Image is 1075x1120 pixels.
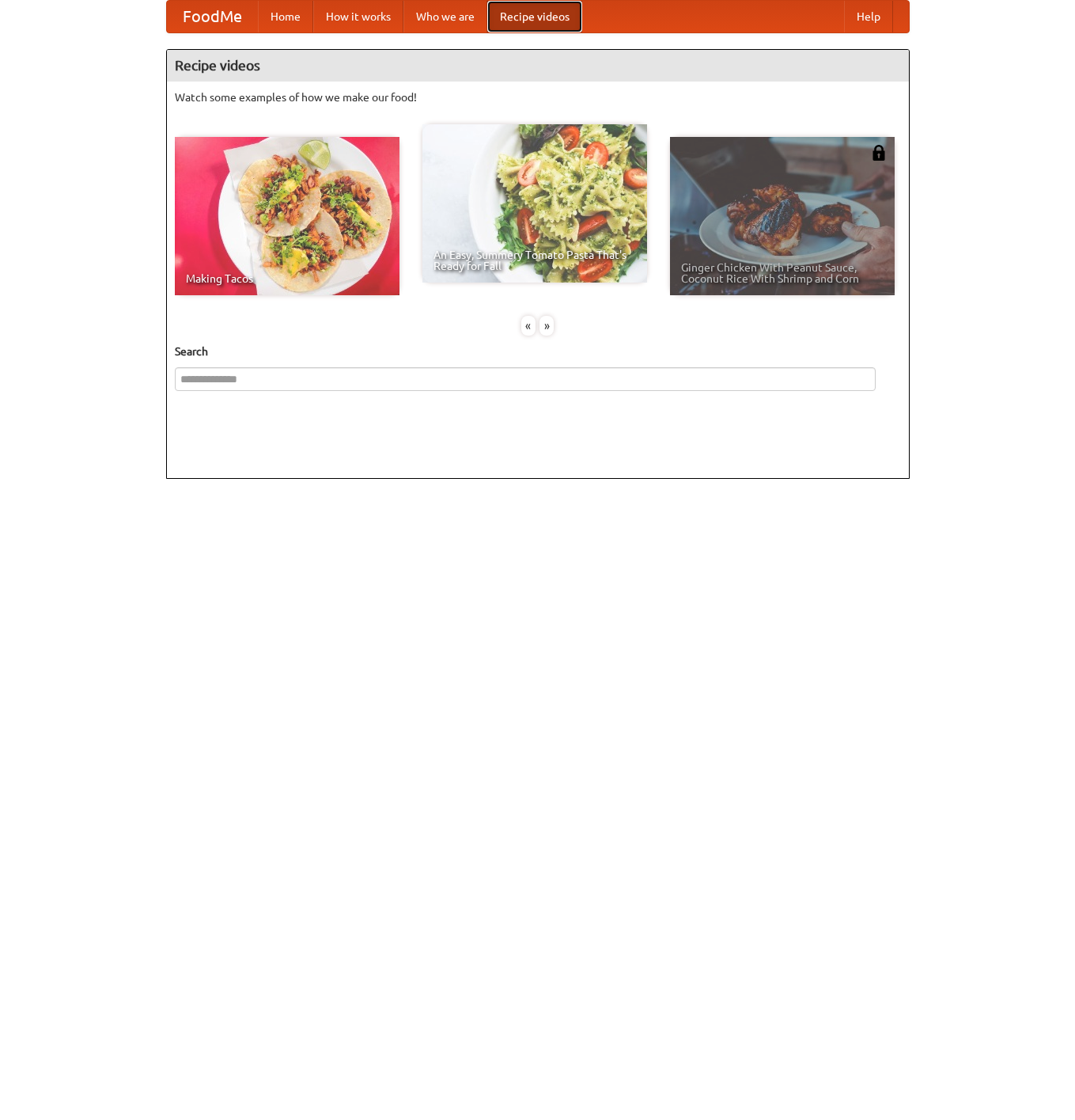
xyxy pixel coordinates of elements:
p: Watch some examples of how we make our food! [175,89,901,105]
span: An Easy, Summery Tomato Pasta That's Ready for Fall [433,249,636,271]
a: Help [844,1,893,32]
a: An Easy, Summery Tomato Pasta That's Ready for Fall [422,124,647,283]
a: Who we are [403,1,487,32]
div: « [521,316,536,336]
a: How it works [313,1,403,32]
a: FoodMe [167,1,258,32]
span: Making Tacos [186,273,388,284]
a: Home [258,1,313,32]
div: » [539,316,554,336]
h4: Recipe videos [167,50,909,82]
h5: Search [175,344,901,359]
img: 483408.png [871,145,887,161]
a: Making Tacos [175,137,399,295]
a: Recipe videos [487,1,582,32]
